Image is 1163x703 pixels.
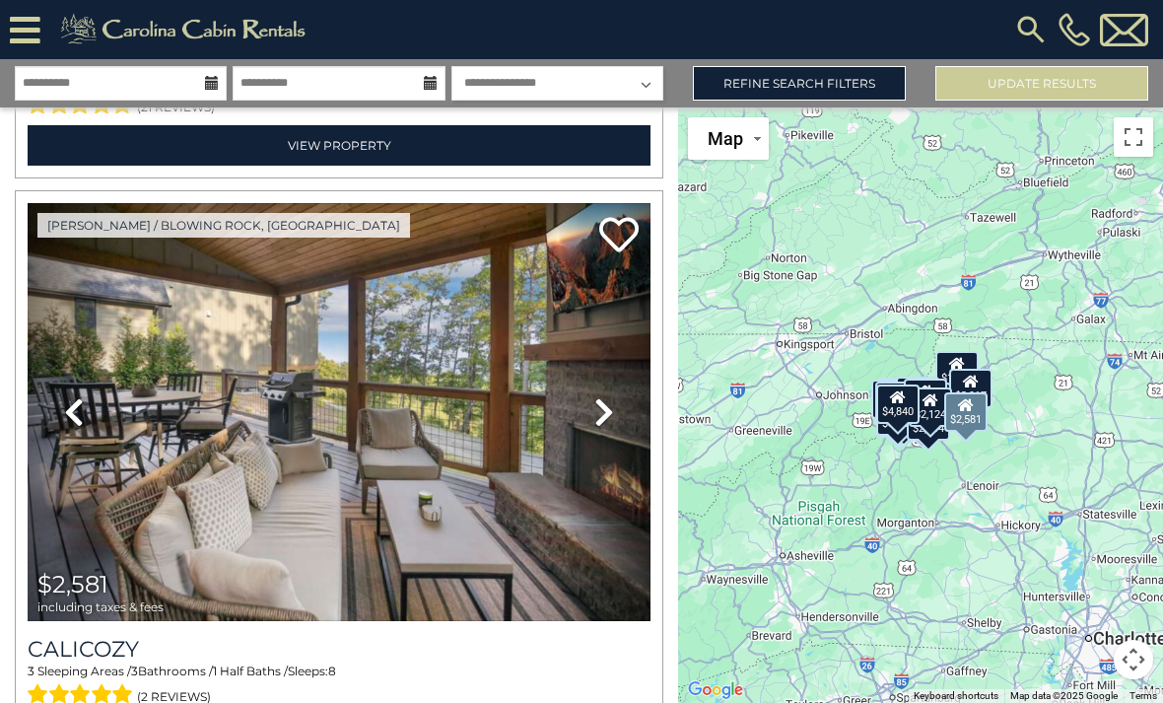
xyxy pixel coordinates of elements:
[935,66,1148,101] button: Update Results
[28,664,34,678] span: 3
[683,677,748,703] a: Open this area in Google Maps (opens a new window)
[37,570,108,598] span: $2,581
[37,213,410,238] a: [PERSON_NAME] / Blowing Rock, [GEOGRAPHIC_DATA]
[1114,640,1153,679] button: Map camera controls
[1013,12,1049,47] img: search-regular.svg
[1114,117,1153,157] button: Toggle fullscreen view
[944,392,988,432] div: $2,581
[328,664,336,678] span: 8
[875,382,919,421] div: $3,035
[904,379,947,418] div: $4,528
[28,125,650,166] a: View Property
[28,636,650,663] a: Calicozy
[1010,690,1118,701] span: Map data ©2025 Google
[935,351,979,390] div: $1,750
[909,387,952,427] div: $2,124
[683,677,748,703] img: Google
[131,664,138,678] span: 3
[1054,13,1095,46] a: [PHONE_NUMBER]
[213,664,288,678] span: 1 Half Baths /
[37,600,164,613] span: including taxes & fees
[50,10,322,49] img: Khaki-logo.png
[708,128,743,149] span: Map
[599,215,639,257] a: Add to favorites
[1129,690,1157,701] a: Terms (opens in new tab)
[688,117,769,160] button: Change map style
[876,385,920,424] div: $4,840
[28,203,650,621] img: thumbnail_167084347.jpeg
[693,66,906,101] a: Refine Search Filters
[896,377,939,416] div: $2,860
[914,689,998,703] button: Keyboard shortcuts
[871,380,915,419] div: $3,410
[949,369,992,408] div: $2,917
